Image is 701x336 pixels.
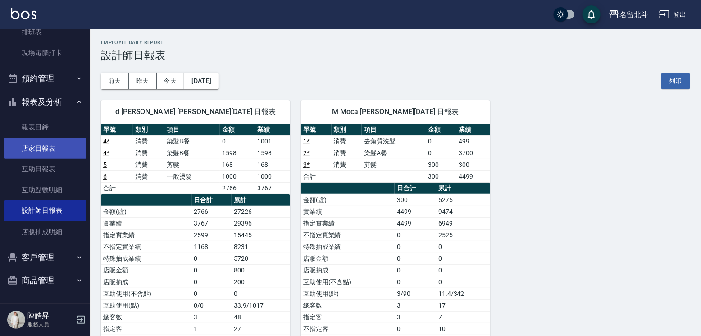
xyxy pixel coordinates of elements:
td: 一般燙髮 [164,170,220,182]
button: 昨天 [129,73,157,89]
td: 染髮B餐 [164,135,220,147]
td: 指定實業績 [101,229,192,241]
td: 總客數 [301,299,395,311]
img: Logo [11,8,36,19]
td: 指定客 [101,323,192,335]
a: 報表目錄 [4,117,86,138]
td: 0 [395,253,436,264]
div: 名留北斗 [619,9,648,20]
h2: Employee Daily Report [101,40,690,46]
td: 剪髮 [362,159,426,170]
td: 互助使用(點) [301,288,395,299]
img: Person [7,311,25,329]
th: 項目 [164,124,220,136]
td: 0 [436,241,490,253]
td: 17 [436,299,490,311]
td: 0 [192,264,232,276]
td: 6949 [436,217,490,229]
td: 8231 [232,241,290,253]
th: 累計 [436,183,490,194]
td: 金額(虛) [301,194,395,206]
a: 5 [103,161,107,168]
td: 300 [426,159,457,170]
td: 27 [232,323,290,335]
td: 1000 [220,170,255,182]
td: 0 [192,253,232,264]
td: 0 [436,276,490,288]
th: 日合計 [395,183,436,194]
td: 實業績 [301,206,395,217]
td: 0 [395,229,436,241]
td: 3767 [192,217,232,229]
td: 800 [232,264,290,276]
td: 5275 [436,194,490,206]
td: 特殊抽成業績 [301,241,395,253]
td: 4499 [456,170,490,182]
td: 10 [436,323,490,335]
td: 消費 [332,147,362,159]
td: 300 [426,170,457,182]
td: 1000 [255,170,290,182]
th: 金額 [220,124,255,136]
td: 0 [426,147,457,159]
a: 互助點數明細 [4,180,86,200]
td: 指定實業績 [301,217,395,229]
button: 報表及分析 [4,90,86,114]
td: 33.9/1017 [232,299,290,311]
button: 名留北斗 [605,5,652,24]
td: 29396 [232,217,290,229]
td: 不指定實業績 [301,229,395,241]
button: 列印 [661,73,690,89]
td: 15445 [232,229,290,241]
button: 今天 [157,73,185,89]
td: 3 [192,311,232,323]
table: a dense table [101,124,290,194]
td: 0/0 [192,299,232,311]
td: 消費 [332,159,362,170]
a: 排班表 [4,22,86,42]
td: 0 [395,323,436,335]
td: 300 [395,194,436,206]
td: 染髮B餐 [164,147,220,159]
td: 3/90 [395,288,436,299]
td: 4499 [395,206,436,217]
td: 3700 [456,147,490,159]
td: 消費 [133,135,165,147]
td: 1598 [220,147,255,159]
th: 類別 [133,124,165,136]
td: 0 [395,276,436,288]
th: 日合計 [192,194,232,206]
td: 0 [395,264,436,276]
td: 店販抽成 [301,264,395,276]
td: 3767 [255,182,290,194]
td: 合計 [301,170,332,182]
a: 互助日報表 [4,159,86,180]
td: 0 [426,135,457,147]
td: 店販抽成 [101,276,192,288]
td: 499 [456,135,490,147]
td: 1598 [255,147,290,159]
td: 9474 [436,206,490,217]
td: 0 [436,253,490,264]
button: 客戶管理 [4,246,86,269]
td: 0 [192,288,232,299]
td: 金額(虛) [101,206,192,217]
td: 1 [192,323,232,335]
td: 不指定實業績 [101,241,192,253]
td: 特殊抽成業績 [101,253,192,264]
td: 200 [232,276,290,288]
td: 168 [220,159,255,170]
span: M Moca [PERSON_NAME][DATE] 日報表 [312,107,479,116]
a: 現場電腦打卡 [4,42,86,63]
button: 前天 [101,73,129,89]
td: 剪髮 [164,159,220,170]
th: 單號 [301,124,332,136]
td: 互助使用(不含點) [301,276,395,288]
td: 0 [436,264,490,276]
td: 48 [232,311,290,323]
a: 店家日報表 [4,138,86,159]
th: 單號 [101,124,133,136]
h3: 設計師日報表 [101,49,690,62]
h5: 陳皓昇 [27,311,73,320]
td: 2766 [192,206,232,217]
